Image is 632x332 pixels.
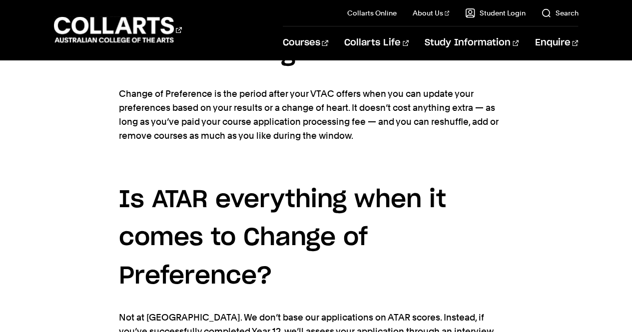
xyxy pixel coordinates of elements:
[344,26,409,59] a: Collarts Life
[425,26,519,59] a: Study Information
[541,8,578,18] a: Search
[119,88,499,141] span: Change of Preference is the period after your VTAC offers when you can update your preferences ba...
[54,15,182,44] div: Go to homepage
[465,8,525,18] a: Student Login
[119,188,446,289] span: Is ATAR everything when it comes to Change of Preference?
[347,8,397,18] a: Collarts Online
[413,8,450,18] a: About Us
[535,26,578,59] a: Enquire
[283,26,328,59] a: Courses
